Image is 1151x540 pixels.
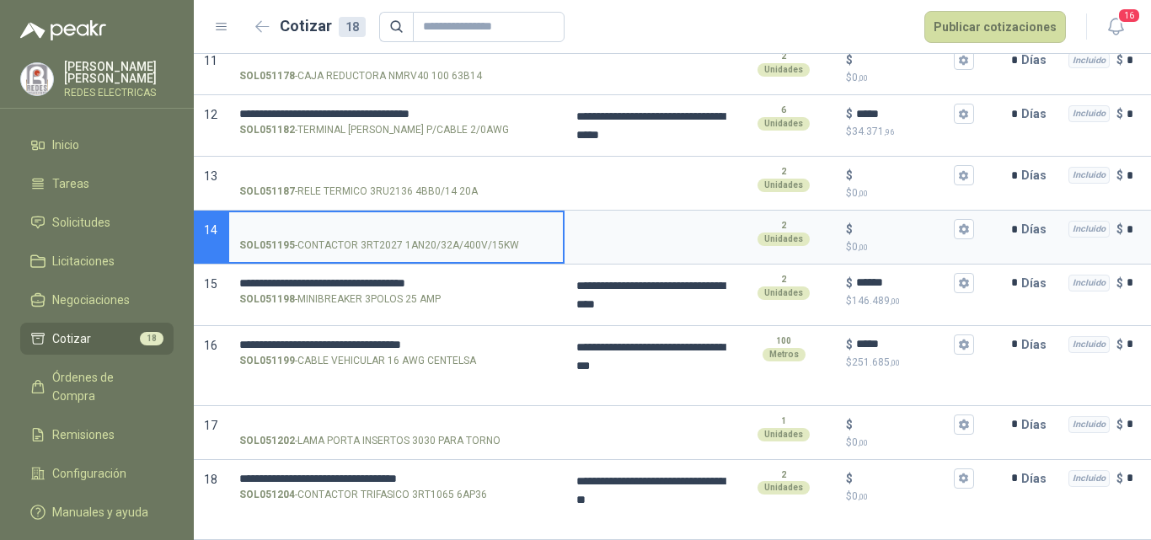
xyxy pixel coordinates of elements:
[1116,274,1123,292] p: $
[1116,51,1123,69] p: $
[954,414,974,435] button: $$0,00
[1021,328,1053,361] p: Días
[781,219,786,233] p: 2
[856,223,950,236] input: $$0,00
[52,503,148,521] span: Manuales y ayuda
[239,108,553,120] input: SOL051182-TERMINAL [PERSON_NAME] P/CABLE 2/0AWG
[20,168,174,200] a: Tareas
[20,129,174,161] a: Inicio
[1021,408,1053,441] p: Días
[1068,105,1110,122] div: Incluido
[239,54,553,67] input: SOL051178-CAJA REDUCTORA NMRV40 100 63B14
[239,353,295,369] strong: SOL051199
[239,433,295,449] strong: SOL051202
[1021,158,1053,192] p: Días
[954,334,974,355] button: $$251.685,00
[204,277,217,291] span: 15
[339,17,366,37] div: 18
[1021,43,1053,77] p: Días
[890,358,900,367] span: ,00
[846,293,974,309] p: $
[856,338,950,350] input: $$251.685,00
[1068,167,1110,184] div: Incluido
[846,335,853,354] p: $
[846,355,974,371] p: $
[781,165,786,179] p: 2
[1100,12,1131,42] button: 16
[1116,469,1123,488] p: $
[20,419,174,451] a: Remisiones
[239,277,553,290] input: SOL051198-MINIBREAKER 3POLOS 25 AMP
[20,245,174,277] a: Licitaciones
[954,219,974,239] button: $$0,00
[280,14,366,38] h2: Cotizar
[846,415,853,434] p: $
[1021,97,1053,131] p: Días
[239,353,476,369] p: - CABLE VEHICULAR 16 AWG CENTELSA
[846,185,974,201] p: $
[239,68,482,84] p: - CAJA REDUCTORA NMRV40 100 63B14
[1068,221,1110,238] div: Incluido
[846,124,974,140] p: $
[856,108,950,120] input: $$34.371,96
[884,127,894,136] span: ,96
[1021,462,1053,495] p: Días
[239,291,295,307] strong: SOL051198
[781,414,786,428] p: 1
[924,11,1066,43] button: Publicar cotizaciones
[858,438,868,447] span: ,00
[239,122,509,138] p: - TERMINAL [PERSON_NAME] P/CABLE 2/0AWG
[846,274,853,292] p: $
[858,73,868,83] span: ,00
[776,334,791,348] p: 100
[239,339,553,351] input: SOL051199-CABLE VEHICULAR 16 AWG CENTELSA
[758,233,810,246] div: Unidades
[758,428,810,441] div: Unidades
[52,464,126,483] span: Configuración
[852,295,900,307] span: 146.489
[781,468,786,482] p: 2
[239,473,553,485] input: SOL051204-CONTACTOR TRIFASICO 3RT1065 6AP36
[846,166,853,184] p: $
[1068,275,1110,291] div: Incluido
[52,329,91,348] span: Cotizar
[52,252,115,270] span: Licitaciones
[239,238,519,254] p: - CONTACTOR 3RT2027 1AN20/32A/400V/15KW
[52,368,158,405] span: Órdenes de Compra
[846,51,853,69] p: $
[781,273,786,286] p: 2
[954,165,974,185] button: $$0,00
[20,361,174,412] a: Órdenes de Compra
[239,487,487,503] p: - CONTACTOR TRIFASICO 3RT1065 6AP36
[858,189,868,198] span: ,00
[20,206,174,238] a: Solicitudes
[1068,416,1110,433] div: Incluido
[52,136,79,154] span: Inicio
[239,238,295,254] strong: SOL051195
[1117,8,1141,24] span: 16
[856,169,950,182] input: $$0,00
[1116,220,1123,238] p: $
[239,291,441,307] p: - MINIBREAKER 3POLOS 25 AMP
[1116,335,1123,354] p: $
[204,473,217,486] span: 18
[1116,415,1123,434] p: $
[239,122,295,138] strong: SOL051182
[781,104,786,117] p: 6
[239,169,553,182] input: SOL051187-RELE TERMICO 3RU2136 4BB0/14 20A
[204,419,217,432] span: 17
[1116,104,1123,123] p: $
[758,179,810,192] div: Unidades
[204,108,217,121] span: 12
[1021,266,1053,300] p: Días
[852,436,868,448] span: 0
[852,72,868,83] span: 0
[852,241,868,253] span: 0
[20,457,174,489] a: Configuración
[954,468,974,489] button: $$0,00
[758,117,810,131] div: Unidades
[856,418,950,430] input: $$0,00
[846,489,974,505] p: $
[204,54,217,67] span: 11
[239,184,295,200] strong: SOL051187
